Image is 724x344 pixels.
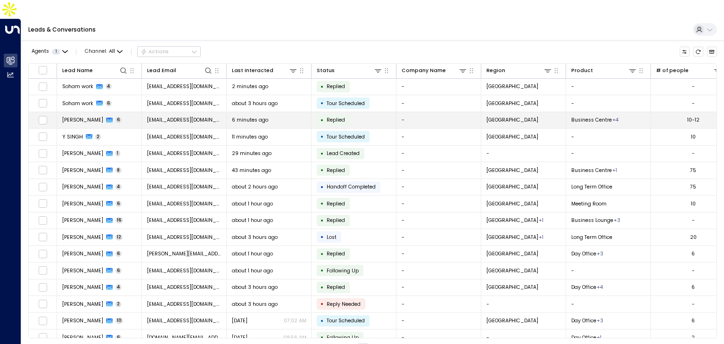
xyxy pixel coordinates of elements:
[396,279,481,296] td: -
[115,268,122,274] span: 6
[232,66,273,75] div: Last Interacted
[396,112,481,129] td: -
[38,233,47,242] span: Toggle select row
[486,234,538,241] span: Manchester
[327,133,365,140] span: Tour Scheduled
[402,66,468,75] div: Company Name
[115,318,123,324] span: 10
[571,317,596,324] span: Day Office
[232,267,273,274] span: about 1 hour ago
[612,116,618,123] div: Day Office,Long Term Office,Meeting Room,Workstation
[232,200,273,207] span: about 1 hour ago
[692,150,695,157] div: -
[317,66,335,75] div: Status
[571,234,612,241] span: Long Term Office
[232,317,247,324] span: Yesterday
[327,301,361,308] span: Reply Needed
[62,183,103,190] span: Nick
[62,234,103,241] span: Yuvraj Singh
[612,167,617,174] div: Long Term Office
[317,66,383,75] div: Status
[147,284,222,291] span: rheakhanna2022@gmail.com
[147,100,222,107] span: sohamworkss@gmail.com
[115,335,122,341] span: 6
[140,49,169,55] div: Actions
[691,334,695,341] div: 2
[402,66,446,75] div: Company Name
[147,250,222,257] span: jenny.mcdarmid99@outlook.com
[137,46,201,57] button: Actions
[597,317,603,324] div: Long Term Office,Meeting Room,Workstation
[232,284,278,291] span: about 3 hours ago
[327,250,345,257] span: Replied
[115,284,122,290] span: 4
[396,95,481,112] td: -
[571,167,612,174] span: Business Centre
[692,267,695,274] div: -
[566,79,651,95] td: -
[321,315,324,327] div: •
[115,201,122,207] span: 6
[566,146,651,162] td: -
[321,231,324,243] div: •
[109,49,115,54] span: All
[147,183,222,190] span: nicsubram13@gmail.com
[147,133,222,140] span: y7976704@gmail.com
[396,196,481,212] td: -
[321,181,324,193] div: •
[486,217,538,224] span: Birmingham
[62,66,128,75] div: Lead Name
[486,250,538,257] span: Manchester
[147,167,222,174] span: nicsubram13@gmail.com
[680,47,690,57] button: Customize
[62,150,103,157] span: Sharvari Pabrekar
[486,66,505,75] div: Region
[62,250,103,257] span: Jenny McDarmid
[232,66,298,75] div: Last Interacted
[327,334,359,341] span: Following Up
[32,49,49,54] span: Agents
[687,116,699,123] div: 10-12
[62,133,83,140] span: Y SINGH
[396,296,481,312] td: -
[321,281,324,294] div: •
[38,199,47,208] span: Toggle select row
[396,213,481,229] td: -
[691,200,696,207] div: 10
[597,334,601,341] div: Workstation
[396,262,481,279] td: -
[147,116,222,123] span: sharvari0912@gmail.com
[566,95,651,112] td: -
[38,99,47,108] span: Toggle select row
[38,333,47,342] span: Toggle select row
[232,301,278,308] span: about 3 hours ago
[327,150,360,157] span: Lead Created
[327,100,365,107] span: Tour Scheduled
[147,217,222,224] span: singh.yuvraj2006@gmail.com
[486,100,538,107] span: London
[597,250,603,257] div: Long Term Office,Meeting Room,Workstation
[656,66,722,75] div: # of people
[95,134,101,140] span: 2
[486,267,538,274] span: Johannesburg
[115,301,122,307] span: 2
[38,149,47,158] span: Toggle select row
[38,283,47,292] span: Toggle select row
[147,317,222,324] span: rheakhanna2022@gmail.com
[115,167,122,173] span: 8
[115,150,121,156] span: 1
[284,317,306,324] p: 07:02 AM
[486,66,552,75] div: Region
[571,66,637,75] div: Product
[692,100,695,107] div: -
[232,183,278,190] span: about 2 hours ago
[327,234,337,241] span: Lost
[321,197,324,210] div: •
[147,334,222,341] span: danielamirraguimaraes.prof@gmail.com
[115,251,122,257] span: 6
[38,216,47,225] span: Toggle select row
[707,47,717,57] button: Archived Leads
[571,334,596,341] span: Day Office
[691,250,695,257] div: 6
[327,83,345,90] span: Replied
